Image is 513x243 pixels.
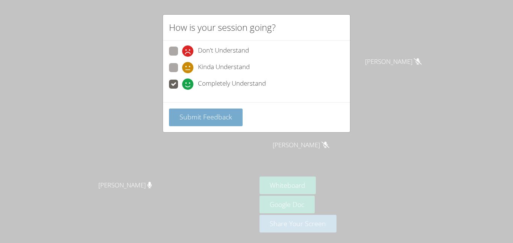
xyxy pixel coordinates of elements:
[198,62,250,73] span: Kinda Understand
[180,112,232,121] span: Submit Feedback
[169,109,243,126] button: Submit Feedback
[198,78,266,90] span: Completely Understand
[198,45,249,57] span: Don't Understand
[169,21,276,34] h2: How is your session going?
